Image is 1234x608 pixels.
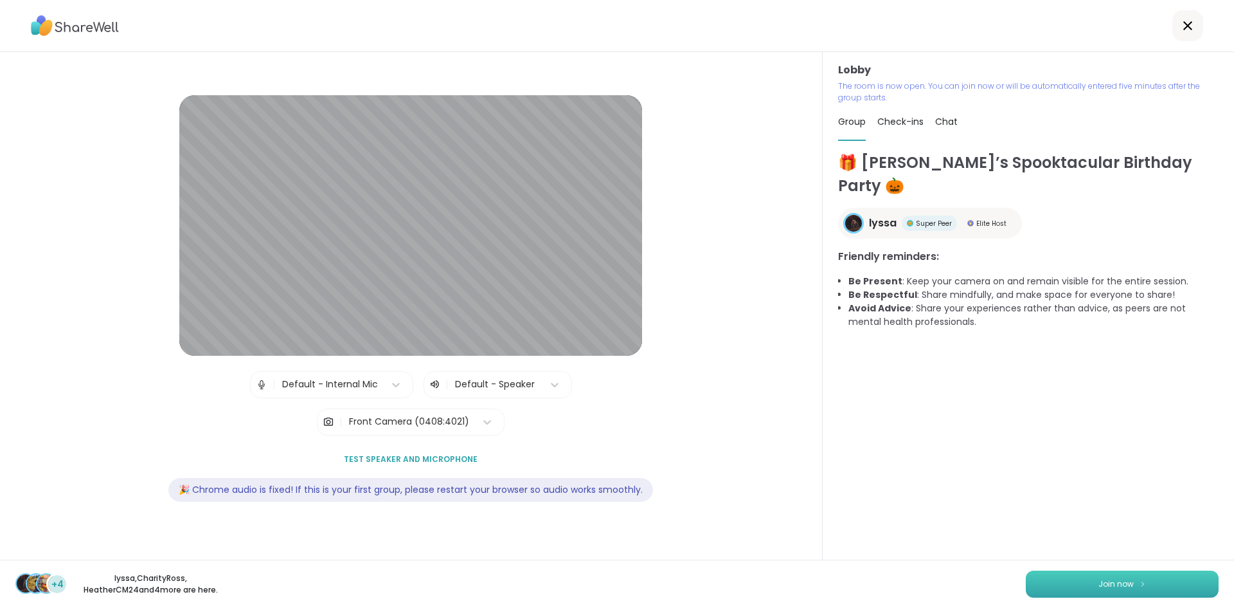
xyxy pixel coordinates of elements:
li: : Keep your camera on and remain visible for the entire session. [848,275,1219,288]
p: lyssa , CharityRoss , HeatherCM24 and 4 more are here. [78,573,222,596]
a: lyssalyssaSuper PeerSuper PeerElite HostElite Host [838,208,1022,239]
span: +4 [51,578,64,591]
b: Be Present [848,275,902,288]
div: Default - Internal Mic [282,378,378,391]
p: The room is now open. You can join now or will be automatically entered five minutes after the gr... [838,80,1219,104]
button: Test speaker and microphone [339,446,483,473]
span: lyssa [869,216,897,231]
b: Avoid Advice [848,302,911,315]
h1: 🎁 [PERSON_NAME]’s Spooktacular Birthday Party 🎃 [838,151,1219,198]
span: Test speaker and microphone [344,454,478,465]
span: | [339,409,343,435]
span: | [273,372,276,398]
span: Check-ins [877,115,924,128]
li: : Share your experiences rather than advice, as peers are not mental health professionals. [848,302,1219,329]
span: Elite Host [976,219,1006,228]
h3: Lobby [838,62,1219,78]
div: Front Camera (0408:4021) [349,415,469,428]
img: lyssa [17,575,35,593]
li: : Share mindfully, and make space for everyone to share! [848,288,1219,302]
span: Super Peer [916,219,952,228]
span: Chat [935,115,958,128]
img: Super Peer [907,220,913,226]
span: Group [838,115,866,128]
img: Microphone [256,372,267,398]
img: lyssa [845,215,862,232]
b: Be Respectful [848,288,917,301]
span: Join now [1098,578,1134,590]
button: Join now [1026,571,1219,598]
span: | [445,377,449,392]
h3: Friendly reminders: [838,249,1219,264]
img: ShareWell Logo [31,11,119,41]
img: CharityRoss [27,575,45,593]
img: ShareWell Logomark [1139,580,1147,587]
div: 🎉 Chrome audio is fixed! If this is your first group, please restart your browser so audio works ... [168,478,653,502]
img: Elite Host [967,220,974,226]
img: HeatherCM24 [37,575,55,593]
img: Camera [323,409,334,435]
